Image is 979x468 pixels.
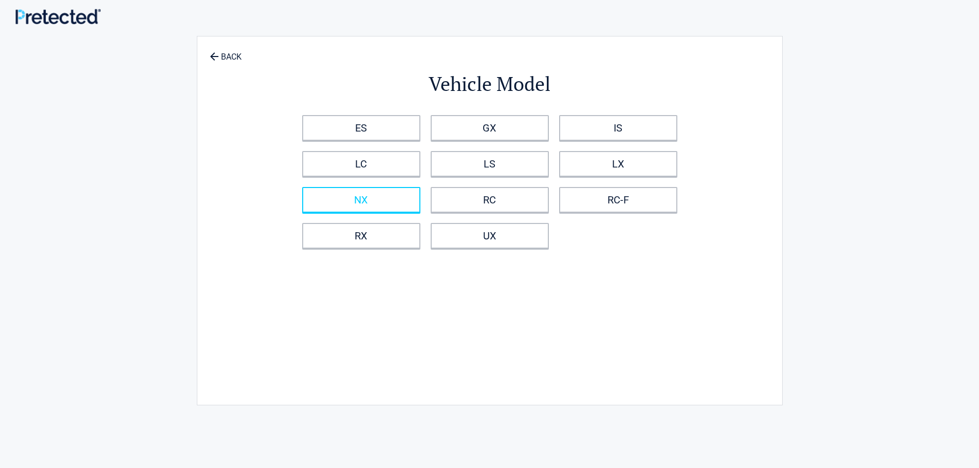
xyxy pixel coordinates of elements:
[559,115,677,141] a: IS
[431,115,549,141] a: GX
[431,187,549,213] a: RC
[559,187,677,213] a: RC-F
[302,223,420,249] a: RX
[254,71,726,97] h2: Vehicle Model
[208,43,244,61] a: BACK
[302,151,420,177] a: LC
[559,151,677,177] a: LX
[431,223,549,249] a: UX
[431,151,549,177] a: LS
[15,9,101,24] img: Main Logo
[302,115,420,141] a: ES
[302,187,420,213] a: NX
